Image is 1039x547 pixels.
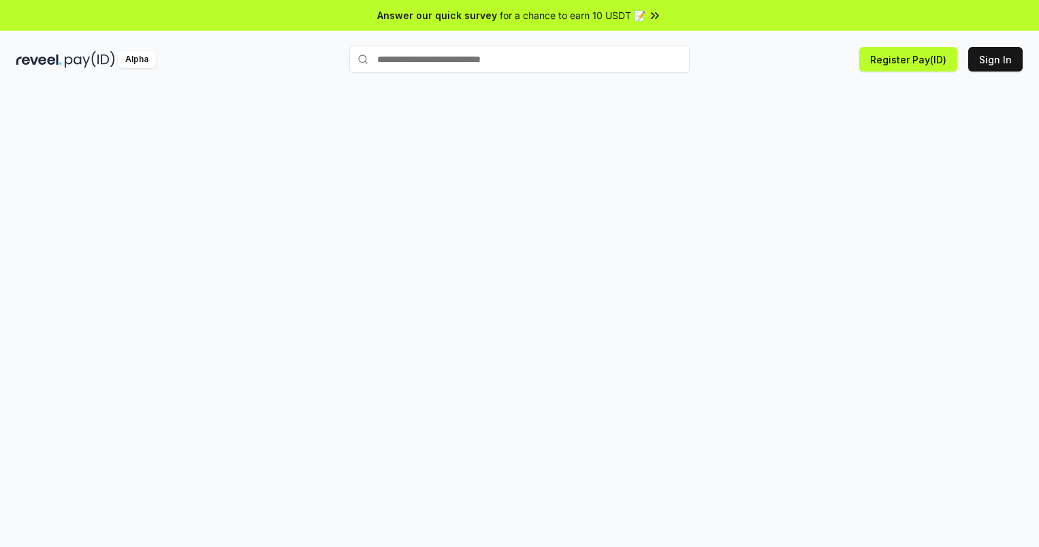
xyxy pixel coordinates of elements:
[118,51,156,68] div: Alpha
[16,51,62,68] img: reveel_dark
[65,51,115,68] img: pay_id
[859,47,957,72] button: Register Pay(ID)
[500,8,645,22] span: for a chance to earn 10 USDT 📝
[968,47,1023,72] button: Sign In
[377,8,497,22] span: Answer our quick survey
